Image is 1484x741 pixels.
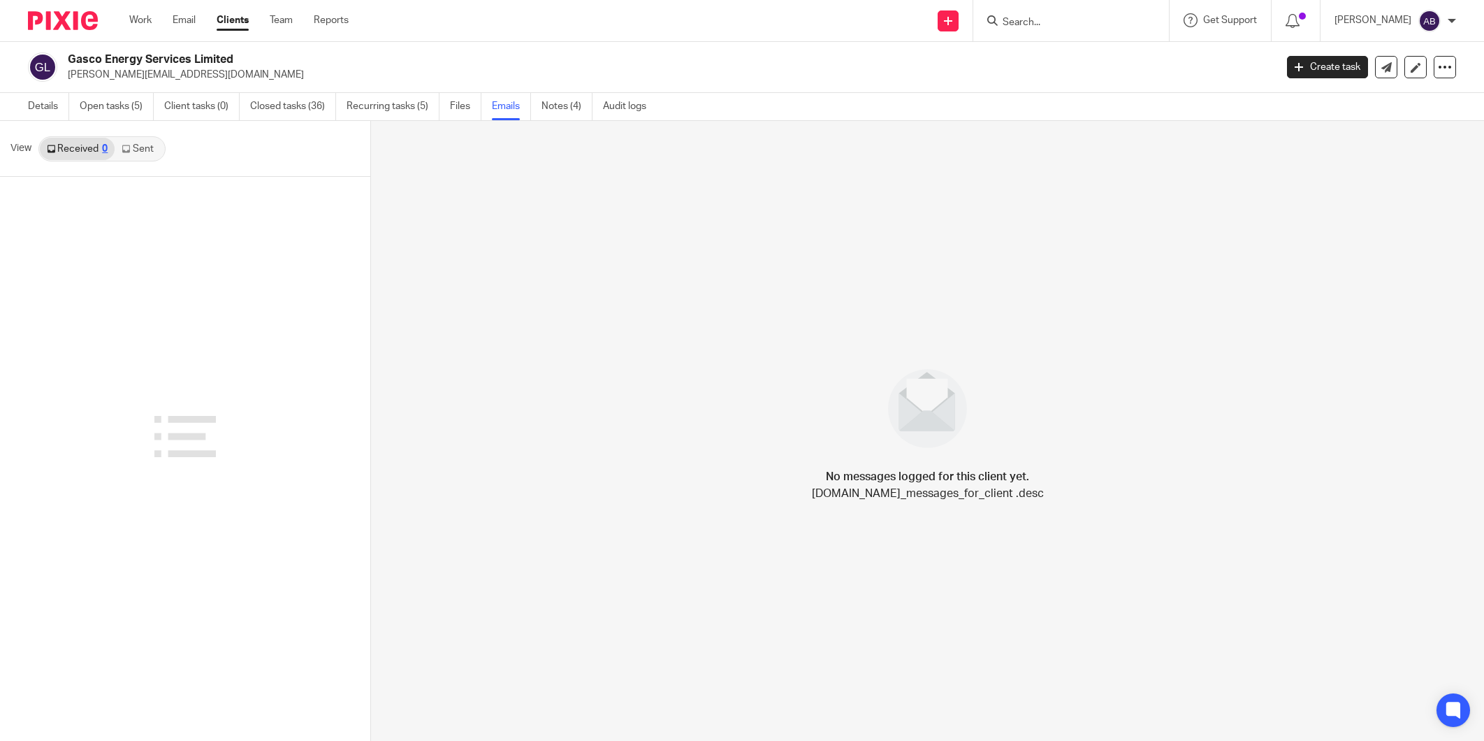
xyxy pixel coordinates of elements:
[80,93,154,120] a: Open tasks (5)
[450,93,481,120] a: Files
[1287,56,1368,78] a: Create task
[347,93,439,120] a: Recurring tasks (5)
[28,11,98,30] img: Pixie
[40,138,115,160] a: Received0
[812,485,1044,502] p: [DOMAIN_NAME]_messages_for_client .desc
[492,93,531,120] a: Emails
[173,13,196,27] a: Email
[314,13,349,27] a: Reports
[68,68,1266,82] p: [PERSON_NAME][EMAIL_ADDRESS][DOMAIN_NAME]
[129,13,152,27] a: Work
[826,468,1029,485] h4: No messages logged for this client yet.
[10,141,31,156] span: View
[28,52,57,82] img: svg%3E
[879,360,976,457] img: image
[1001,17,1127,29] input: Search
[603,93,657,120] a: Audit logs
[1334,13,1411,27] p: [PERSON_NAME]
[541,93,592,120] a: Notes (4)
[217,13,249,27] a: Clients
[28,93,69,120] a: Details
[1203,15,1257,25] span: Get Support
[250,93,336,120] a: Closed tasks (36)
[164,93,240,120] a: Client tasks (0)
[1418,10,1441,32] img: svg%3E
[68,52,1026,67] h2: Gasco Energy Services Limited
[270,13,293,27] a: Team
[102,144,108,154] div: 0
[115,138,163,160] a: Sent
